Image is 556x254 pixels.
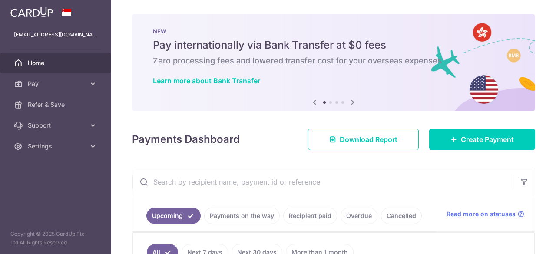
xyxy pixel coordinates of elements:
[153,76,260,85] a: Learn more about Bank Transfer
[429,129,535,150] a: Create Payment
[341,208,377,224] a: Overdue
[146,208,201,224] a: Upcoming
[447,210,524,218] a: Read more on statuses
[283,208,337,224] a: Recipient paid
[28,59,85,67] span: Home
[204,208,280,224] a: Payments on the way
[28,142,85,151] span: Settings
[308,129,419,150] a: Download Report
[28,79,85,88] span: Pay
[14,30,97,39] p: [EMAIL_ADDRESS][DOMAIN_NAME]
[153,38,514,52] h5: Pay internationally via Bank Transfer at $0 fees
[500,228,547,250] iframe: Opens a widget where you can find more information
[132,132,240,147] h4: Payments Dashboard
[132,168,514,196] input: Search by recipient name, payment id or reference
[381,208,422,224] a: Cancelled
[28,100,85,109] span: Refer & Save
[340,134,397,145] span: Download Report
[153,56,514,66] h6: Zero processing fees and lowered transfer cost for your overseas expenses
[132,14,535,111] img: Bank transfer banner
[28,121,85,130] span: Support
[153,28,514,35] p: NEW
[10,7,53,17] img: CardUp
[447,210,516,218] span: Read more on statuses
[461,134,514,145] span: Create Payment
